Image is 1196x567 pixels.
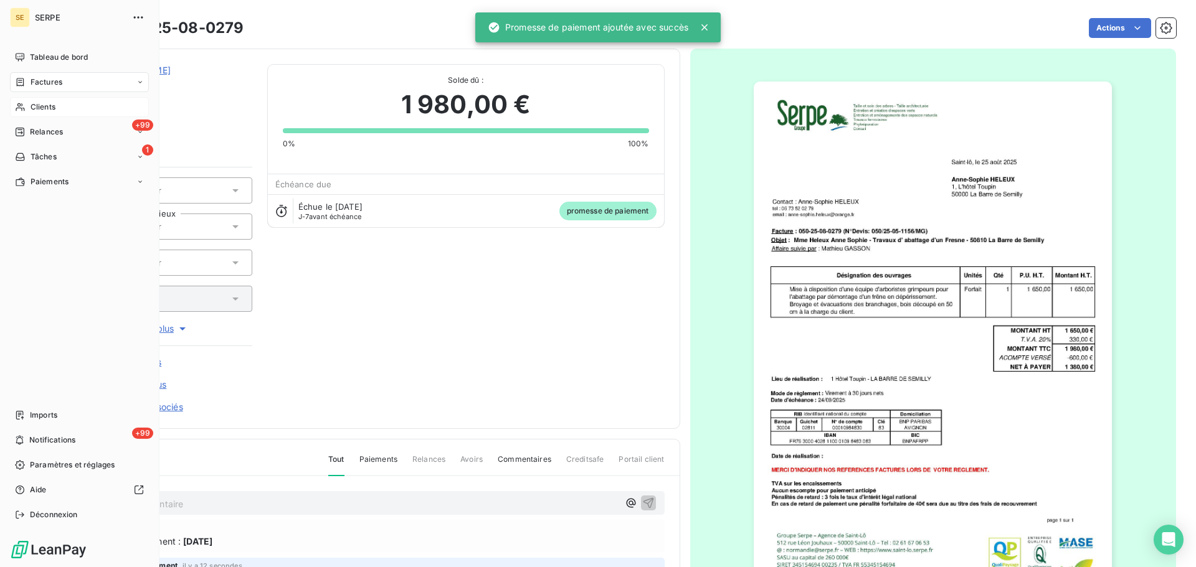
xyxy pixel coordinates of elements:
span: 41HELEUX [98,79,252,89]
div: Promesse de paiement ajoutée avec succès [488,16,688,39]
img: Logo LeanPay [10,540,87,560]
span: [DATE] [183,535,212,548]
h3: 050-25-08-0279 [116,17,244,39]
span: Imports [30,410,57,421]
span: Déconnexion [30,509,78,520]
span: +99 [132,119,153,131]
span: Relances [412,454,445,475]
span: Échéance due [275,179,332,189]
span: Relances [30,126,63,138]
span: Tâches [31,151,57,162]
span: Factures [31,77,62,88]
span: J-7 [298,212,309,221]
span: Creditsafe [566,454,604,475]
div: Open Intercom Messenger [1154,525,1184,555]
span: Paiements [31,176,69,187]
span: Aide [30,484,47,495]
span: Paramètres et réglages [30,459,115,471]
span: +99 [132,428,153,439]
span: SERPE [35,12,125,22]
span: 0% [283,138,295,149]
span: promesse de paiement [559,202,657,220]
span: Portail client [619,454,664,475]
span: Clients [31,101,55,113]
span: 100% [628,138,649,149]
span: Voir plus [139,322,189,335]
button: Actions [1089,18,1151,38]
span: Échue le [DATE] [298,202,363,212]
span: Tout [328,454,344,476]
span: Solde dû : [283,75,649,86]
button: Voir plus [75,322,252,335]
span: 1 [142,144,153,156]
span: Avoirs [460,454,483,475]
span: Paiements [359,454,397,475]
a: Aide [10,480,149,500]
span: Tableau de bord [30,52,88,63]
div: SE [10,7,30,27]
span: Notifications [29,434,75,446]
span: 1 980,00 € [401,86,531,123]
span: Commentaires [498,454,551,475]
span: avant échéance [298,213,362,220]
